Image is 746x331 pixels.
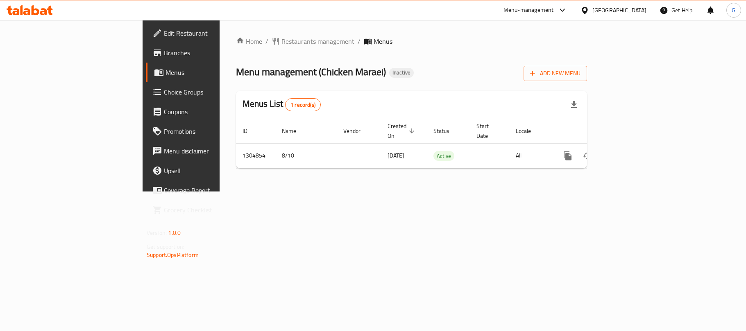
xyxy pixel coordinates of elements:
span: Locale [516,126,542,136]
a: Coverage Report [146,180,267,200]
a: Branches [146,43,267,63]
button: Add New Menu [524,66,587,81]
td: 8/10 [275,143,337,168]
table: enhanced table [236,119,643,169]
span: Active [433,151,454,161]
span: Created On [388,121,417,141]
div: Inactive [389,68,414,78]
th: Actions [551,119,643,144]
span: Name [282,126,307,136]
span: Menus [166,68,261,77]
span: Add New Menu [530,68,580,79]
span: Menu management ( Chicken Maraei ) [236,63,386,81]
span: Vendor [343,126,371,136]
div: Menu-management [503,5,554,15]
nav: breadcrumb [236,36,587,46]
li: / [358,36,361,46]
span: Edit Restaurant [164,28,261,38]
a: Menus [146,63,267,82]
div: [GEOGRAPHIC_DATA] [592,6,646,15]
a: Upsell [146,161,267,180]
span: Promotions [164,126,261,136]
span: ID [243,126,258,136]
a: Support.OpsPlatform [147,250,199,260]
div: Total records count [285,98,321,111]
a: Menu disclaimer [146,141,267,161]
span: Inactive [389,69,414,76]
td: - [470,143,509,168]
span: Restaurants management [281,36,354,46]
a: Restaurants management [272,36,354,46]
span: Upsell [164,166,261,176]
span: Status [433,126,460,136]
span: Grocery Checklist [164,205,261,215]
a: Choice Groups [146,82,267,102]
a: Edit Restaurant [146,23,267,43]
span: Coupons [164,107,261,117]
span: G [732,6,735,15]
span: 1 record(s) [286,101,320,109]
a: Promotions [146,122,267,141]
span: Branches [164,48,261,58]
div: Export file [564,95,584,115]
span: Get support on: [147,241,184,252]
span: Menu disclaimer [164,146,261,156]
h2: Menus List [243,98,321,111]
td: All [509,143,551,168]
span: 1.0.0 [168,227,181,238]
span: Menus [374,36,392,46]
span: Coverage Report [164,185,261,195]
a: Grocery Checklist [146,200,267,220]
a: Coupons [146,102,267,122]
span: Version: [147,227,167,238]
span: Choice Groups [164,87,261,97]
div: Active [433,151,454,161]
button: Change Status [578,146,597,166]
span: Start Date [476,121,499,141]
button: more [558,146,578,166]
span: [DATE] [388,150,404,161]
